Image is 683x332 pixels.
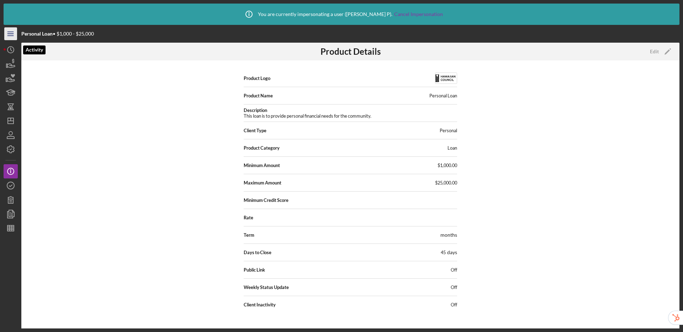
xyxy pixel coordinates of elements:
[244,145,280,151] span: Product Category
[244,162,280,168] span: Minimum Amount
[451,267,457,273] span: Off
[438,162,457,168] span: $1,000.00
[244,232,254,238] span: Term
[244,197,288,203] span: Minimum Credit Score
[451,302,457,307] span: Off
[244,93,273,98] span: Product Name
[650,46,659,57] div: Edit
[244,180,281,186] span: Maximum Amount
[244,128,266,133] span: Client Type
[244,107,457,113] span: Description
[646,46,674,57] button: Edit
[244,302,276,307] span: Client Inactivity
[21,31,53,37] b: Personal Loan
[394,11,443,17] a: Cancel Impersonation
[440,232,457,238] span: months
[244,113,371,119] pre: This loan is to provide personal financial needs for the community.
[447,249,457,255] span: days
[21,31,94,37] div: • $1,000 - $25,000
[440,128,457,133] div: Personal
[244,215,253,220] span: Rate
[451,284,457,290] span: Off
[429,93,457,98] div: Personal Loan
[448,145,457,151] div: Loan
[244,75,270,81] span: Product Logo
[244,250,271,255] span: Days to Close
[321,47,381,57] h3: Product Details
[435,180,457,186] span: $25,000.00
[441,250,457,255] div: 45
[435,73,457,84] img: Product logo
[240,5,443,23] div: You are currently impersonating a user ( [PERSON_NAME] P ).
[244,267,265,273] span: Public Link
[244,284,289,290] span: Weekly Status Update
